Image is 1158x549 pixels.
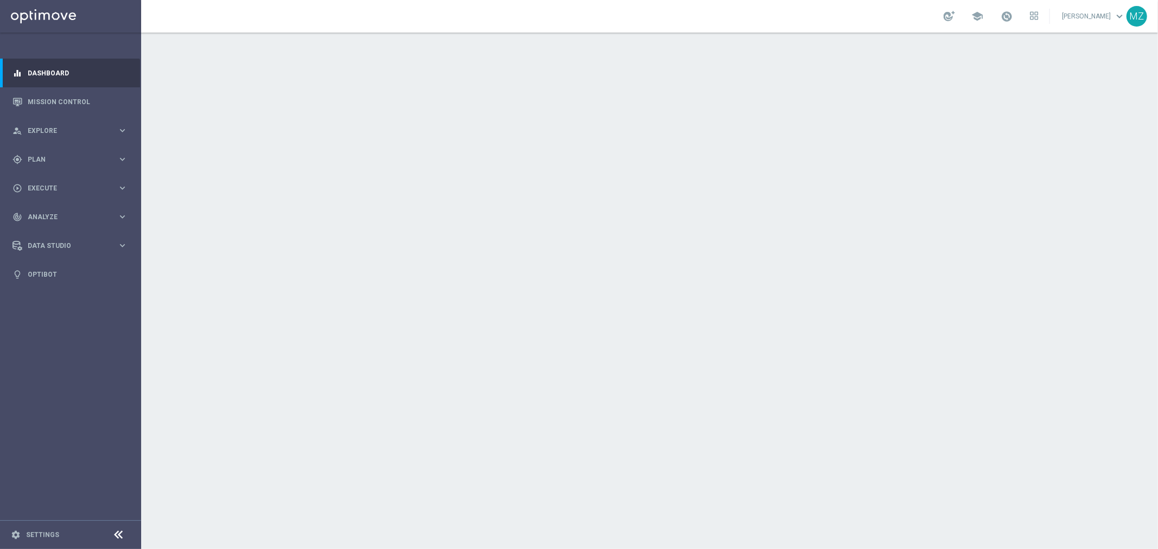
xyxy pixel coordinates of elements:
span: Execute [28,185,117,191]
i: track_changes [12,212,22,222]
span: Analyze [28,214,117,220]
div: Optibot [12,260,128,289]
div: Mission Control [12,87,128,116]
i: lightbulb [12,270,22,279]
button: gps_fixed Plan keyboard_arrow_right [12,155,128,164]
div: Data Studio [12,241,117,251]
i: keyboard_arrow_right [117,212,128,222]
i: play_circle_outline [12,183,22,193]
i: keyboard_arrow_right [117,154,128,164]
button: person_search Explore keyboard_arrow_right [12,126,128,135]
span: Plan [28,156,117,163]
a: Mission Control [28,87,128,116]
button: Mission Control [12,98,128,106]
a: Optibot [28,260,128,289]
span: school [971,10,983,22]
button: lightbulb Optibot [12,270,128,279]
div: Execute [12,183,117,193]
button: track_changes Analyze keyboard_arrow_right [12,213,128,221]
div: Analyze [12,212,117,222]
i: settings [11,530,21,540]
a: Dashboard [28,59,128,87]
div: Plan [12,155,117,164]
i: person_search [12,126,22,136]
button: play_circle_outline Execute keyboard_arrow_right [12,184,128,193]
div: Explore [12,126,117,136]
a: Settings [26,532,59,538]
i: keyboard_arrow_right [117,183,128,193]
i: equalizer [12,68,22,78]
span: keyboard_arrow_down [1113,10,1125,22]
span: Data Studio [28,242,117,249]
button: equalizer Dashboard [12,69,128,78]
a: [PERSON_NAME]keyboard_arrow_down [1061,8,1127,24]
i: keyboard_arrow_right [117,240,128,251]
div: MZ [1127,6,1147,27]
button: Data Studio keyboard_arrow_right [12,241,128,250]
i: gps_fixed [12,155,22,164]
div: Dashboard [12,59,128,87]
span: Explore [28,127,117,134]
i: keyboard_arrow_right [117,125,128,136]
